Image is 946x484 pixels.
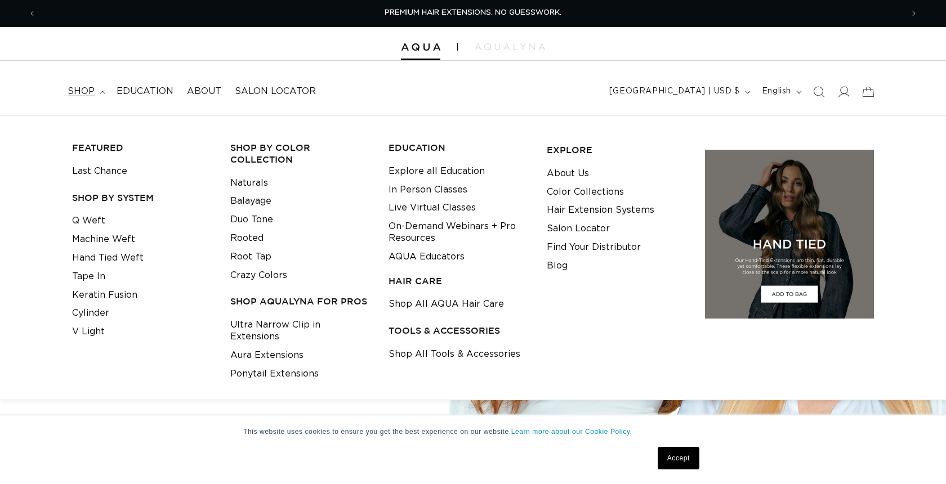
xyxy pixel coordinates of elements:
a: Salon Locator [547,219,610,238]
button: Previous announcement [20,3,44,24]
p: This website uses cookies to ensure you get the best experience on our website. [243,427,703,437]
a: On-Demand Webinars + Pro Resources [389,217,529,248]
a: Last Chance [72,162,127,181]
h3: Shop AquaLyna for Pros [230,295,371,307]
a: Accept [658,447,699,469]
a: Hand Tied Weft [72,249,144,267]
span: About [187,86,221,97]
a: Ponytail Extensions [230,365,319,383]
span: shop [68,86,95,97]
a: Color Collections [547,183,624,201]
a: Shop All AQUA Hair Care [389,295,504,313]
a: Shop All Tools & Accessories [389,345,520,364]
a: AQUA Educators [389,248,465,266]
a: Learn more about our Cookie Policy. [511,428,632,436]
a: Ultra Narrow Clip in Extensions [230,316,371,346]
summary: Search [806,79,831,104]
a: About Us [547,164,589,183]
a: Blog [547,257,568,275]
button: English [755,81,806,102]
a: In Person Classes [389,181,467,199]
a: Education [110,79,180,104]
a: Explore all Education [389,162,485,181]
a: Keratin Fusion [72,286,137,304]
a: Duo Tone [230,210,273,229]
h3: TOOLS & ACCESSORIES [389,325,529,337]
img: aqualyna.com [475,43,545,50]
a: Crazy Colors [230,266,287,285]
h3: EDUCATION [389,142,529,154]
a: Naturals [230,174,268,192]
h3: HAIR CARE [389,275,529,287]
span: PREMIUM HAIR EXTENSIONS. NO GUESSWORK. [385,9,561,16]
a: Tape In [72,267,105,286]
a: About [180,79,228,104]
a: V Light [72,322,105,341]
h3: EXPLORE [547,144,688,156]
a: Find Your Distributor [547,238,641,257]
summary: shop [61,79,110,104]
button: [GEOGRAPHIC_DATA] | USD $ [603,81,755,102]
a: Q Weft [72,212,105,230]
a: Cylinder [72,304,109,322]
h3: Shop by Color Collection [230,142,371,165]
a: Hair Extension Systems [547,201,654,219]
a: Root Tap [230,248,271,266]
a: Machine Weft [72,230,135,249]
img: Aqua Hair Extensions [401,43,440,51]
span: Salon Locator [235,86,316,97]
h3: SHOP BY SYSTEM [72,192,213,204]
h3: FEATURED [72,142,213,154]
span: English [762,86,791,97]
span: Education [117,86,173,97]
a: Aura Extensions [230,346,304,365]
span: [GEOGRAPHIC_DATA] | USD $ [609,86,740,97]
a: Live Virtual Classes [389,199,476,217]
button: Next announcement [902,3,926,24]
a: Balayage [230,192,271,210]
a: Salon Locator [228,79,323,104]
a: Rooted [230,229,264,248]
